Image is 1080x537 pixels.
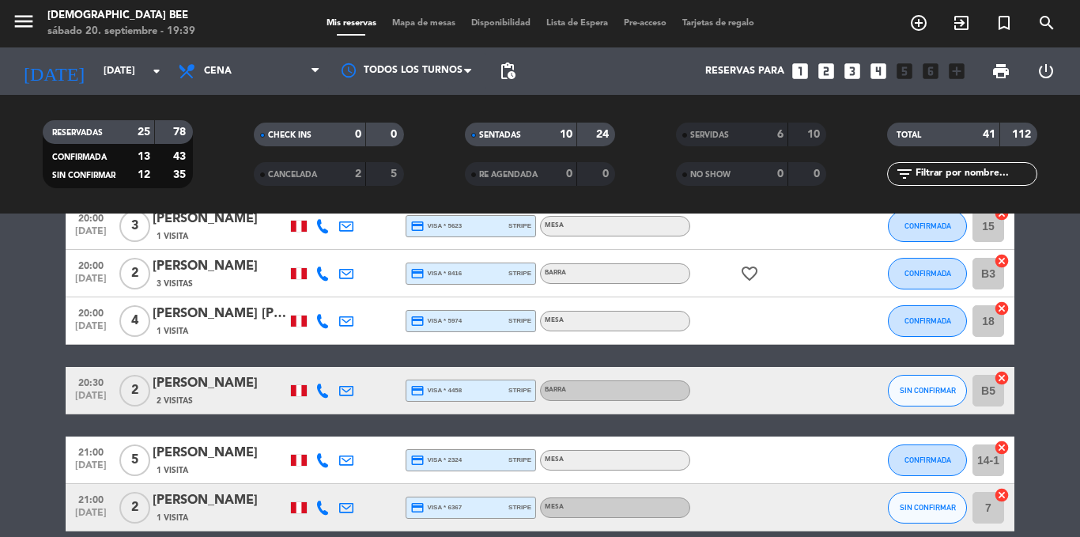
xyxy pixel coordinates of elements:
div: [PERSON_NAME] [153,256,287,277]
span: [DATE] [71,391,111,409]
strong: 0 [355,129,361,140]
div: [PERSON_NAME] [153,373,287,394]
div: LOG OUT [1023,47,1068,95]
i: menu [12,9,36,33]
i: cancel [994,370,1010,386]
span: 2 [119,375,150,407]
strong: 10 [807,129,823,140]
button: CONFIRMADA [888,258,967,289]
span: visa * 6367 [410,501,462,515]
button: CONFIRMADA [888,305,967,337]
i: looks_3 [842,61,863,81]
i: cancel [994,440,1010,456]
span: 20:00 [71,303,111,321]
span: Mesa [545,222,564,229]
button: CONFIRMADA [888,210,967,242]
span: NO SHOW [690,171,731,179]
i: credit_card [410,384,425,398]
span: SENTADAS [479,131,521,139]
i: credit_card [410,314,425,328]
strong: 78 [173,127,189,138]
strong: 41 [983,129,995,140]
span: pending_actions [498,62,517,81]
span: 3 Visitas [157,278,193,290]
strong: 10 [560,129,572,140]
div: [PERSON_NAME] [153,209,287,229]
span: stripe [508,221,531,231]
span: stripe [508,316,531,326]
div: [DEMOGRAPHIC_DATA] Bee [47,8,195,24]
span: CONFIRMADA [52,153,107,161]
strong: 112 [1012,129,1034,140]
i: credit_card [410,219,425,233]
strong: 25 [138,127,150,138]
i: credit_card [410,453,425,467]
i: search [1037,13,1056,32]
span: Mis reservas [319,19,384,28]
i: looks_one [790,61,810,81]
span: print [991,62,1010,81]
span: CONFIRMADA [904,221,951,230]
span: Mesa [545,456,564,463]
i: credit_card [410,501,425,515]
button: SIN CONFIRMAR [888,375,967,407]
button: SIN CONFIRMAR [888,492,967,524]
i: cancel [994,487,1010,503]
div: [PERSON_NAME] [153,443,287,463]
span: visa * 5623 [410,219,462,233]
span: CHECK INS [268,131,312,139]
i: add_box [946,61,967,81]
strong: 13 [138,151,150,162]
span: visa * 8416 [410,267,462,281]
span: [DATE] [71,321,111,339]
span: CONFIRMADA [904,456,951,464]
span: stripe [508,455,531,465]
i: cancel [994,206,1010,221]
i: looks_5 [894,61,915,81]
span: 2 [119,258,150,289]
i: power_settings_new [1037,62,1055,81]
span: Barra [545,387,566,393]
input: Filtrar por nombre... [914,165,1037,183]
span: Reservas para [705,66,784,77]
strong: 0 [602,168,612,180]
strong: 0 [777,168,784,180]
i: credit_card [410,267,425,281]
span: 2 [119,492,150,524]
span: 20:30 [71,372,111,391]
span: [DATE] [71,508,111,526]
div: [PERSON_NAME] [153,490,287,511]
span: 21:00 [71,490,111,508]
i: exit_to_app [952,13,971,32]
span: 1 Visita [157,230,188,243]
span: 20:00 [71,208,111,226]
span: SIN CONFIRMAR [900,386,956,395]
span: Mesa [545,504,564,510]
span: 5 [119,444,150,476]
i: looks_two [816,61,836,81]
span: stripe [508,268,531,278]
span: Mapa de mesas [384,19,463,28]
strong: 12 [138,169,150,180]
strong: 0 [566,168,572,180]
span: SIN CONFIRMAR [900,503,956,512]
i: turned_in_not [995,13,1014,32]
span: CANCELADA [268,171,317,179]
span: Pre-acceso [616,19,674,28]
i: add_circle_outline [909,13,928,32]
span: [DATE] [71,226,111,244]
span: stripe [508,502,531,512]
i: filter_list [895,165,914,183]
span: 1 Visita [157,464,188,477]
strong: 5 [391,168,400,180]
i: favorite_border [740,264,759,283]
span: Cena [204,66,232,77]
span: CONFIRMADA [904,269,951,278]
span: [DATE] [71,460,111,478]
span: 21:00 [71,442,111,460]
span: Tarjetas de regalo [674,19,762,28]
span: Disponibilidad [463,19,538,28]
strong: 24 [596,129,612,140]
div: sábado 20. septiembre - 19:39 [47,24,195,40]
button: menu [12,9,36,39]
